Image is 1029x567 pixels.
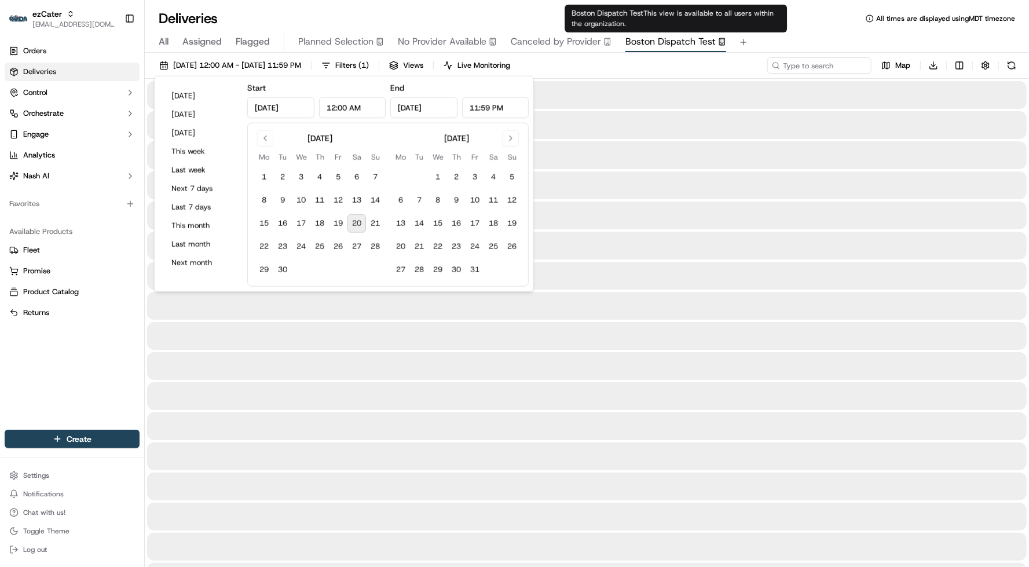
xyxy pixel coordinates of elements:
[347,168,366,186] button: 6
[98,259,107,269] div: 💻
[429,237,447,256] button: 22
[257,130,273,147] button: Go to previous month
[316,57,374,74] button: Filters(1)
[180,148,211,162] button: See all
[52,110,190,122] div: Start new chat
[1004,57,1020,74] button: Refresh
[5,42,140,60] a: Orders
[767,57,871,74] input: Type to search
[310,237,329,256] button: 25
[247,97,314,118] input: Date
[447,151,466,163] th: Thursday
[273,191,292,210] button: 9
[466,191,484,210] button: 10
[335,60,369,71] span: Filters
[166,218,236,234] button: This month
[292,168,310,186] button: 3
[466,237,484,256] button: 24
[390,83,404,93] label: End
[319,97,386,118] input: Time
[166,255,236,271] button: Next month
[384,57,429,74] button: Views
[398,35,486,49] span: No Provider Available
[166,88,236,104] button: [DATE]
[503,191,521,210] button: 12
[429,191,447,210] button: 8
[5,283,140,301] button: Product Catalog
[12,11,35,34] img: Nash
[154,57,306,74] button: [DATE] 12:00 AM - [DATE] 11:59 PM
[347,237,366,256] button: 27
[5,241,140,259] button: Fleet
[82,286,140,295] a: Powered byPylon
[32,8,62,20] button: ezCater
[5,63,140,81] a: Deliveries
[5,125,140,144] button: Engage
[12,46,211,64] p: Welcome 👋
[466,151,484,163] th: Friday
[23,489,64,499] span: Notifications
[255,237,273,256] button: 22
[625,35,716,49] span: Boston Dispatch Test
[5,195,140,213] div: Favorites
[23,308,49,318] span: Returns
[23,67,56,77] span: Deliveries
[329,151,347,163] th: Friday
[429,151,447,163] th: Wednesday
[166,125,236,141] button: [DATE]
[255,191,273,210] button: 8
[36,210,94,220] span: [PERSON_NAME]
[484,214,503,233] button: 18
[9,287,135,297] a: Product Catalog
[23,171,49,181] span: Nash AI
[23,526,69,536] span: Toggle Theme
[5,222,140,241] div: Available Products
[310,191,329,210] button: 11
[23,129,49,140] span: Engage
[310,151,329,163] th: Thursday
[565,5,787,32] div: Boston Dispatch Test
[358,60,369,71] span: ( 1 )
[5,104,140,123] button: Orchestrate
[403,60,423,71] span: Views
[273,261,292,279] button: 30
[484,151,503,163] th: Saturday
[329,237,347,256] button: 26
[329,214,347,233] button: 19
[484,237,503,256] button: 25
[410,191,429,210] button: 7
[429,168,447,186] button: 1
[23,46,46,56] span: Orders
[292,191,310,210] button: 10
[23,108,64,119] span: Orchestrate
[444,133,469,144] div: [DATE]
[12,259,21,269] div: 📗
[255,261,273,279] button: 29
[102,210,126,220] span: [DATE]
[5,5,120,32] button: ezCaterezCater[EMAIL_ADDRESS][DOMAIN_NAME]
[366,237,384,256] button: 28
[12,199,30,221] img: Jes Laurent
[5,167,140,185] button: Nash AI
[484,191,503,210] button: 11
[5,83,140,102] button: Control
[173,60,301,71] span: [DATE] 12:00 AM - [DATE] 11:59 PM
[36,179,94,188] span: [PERSON_NAME]
[166,144,236,160] button: This week
[447,191,466,210] button: 9
[166,107,236,123] button: [DATE]
[347,191,366,210] button: 13
[366,151,384,163] th: Sunday
[462,97,529,118] input: Time
[447,237,466,256] button: 23
[429,214,447,233] button: 15
[67,433,91,445] span: Create
[292,237,310,256] button: 24
[93,254,191,275] a: 💻API Documentation
[159,9,218,28] h1: Deliveries
[298,35,373,49] span: Planned Selection
[5,504,140,521] button: Chat with us!
[438,57,515,74] button: Live Monitoring
[273,151,292,163] th: Tuesday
